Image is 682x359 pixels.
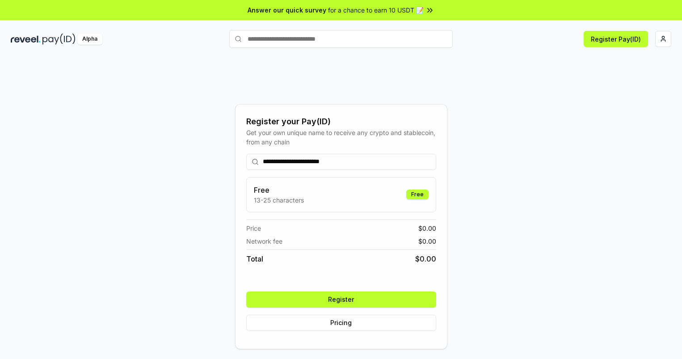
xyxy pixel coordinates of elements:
[246,315,436,331] button: Pricing
[418,224,436,233] span: $ 0.00
[415,253,436,264] span: $ 0.00
[246,237,282,246] span: Network fee
[254,185,304,195] h3: Free
[584,31,648,47] button: Register Pay(ID)
[328,5,424,15] span: for a chance to earn 10 USDT 📝
[418,237,436,246] span: $ 0.00
[406,190,429,199] div: Free
[246,291,436,308] button: Register
[77,34,102,45] div: Alpha
[254,195,304,205] p: 13-25 characters
[248,5,326,15] span: Answer our quick survey
[246,224,261,233] span: Price
[42,34,76,45] img: pay_id
[246,253,263,264] span: Total
[246,128,436,147] div: Get your own unique name to receive any crypto and stablecoin, from any chain
[246,115,436,128] div: Register your Pay(ID)
[11,34,41,45] img: reveel_dark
